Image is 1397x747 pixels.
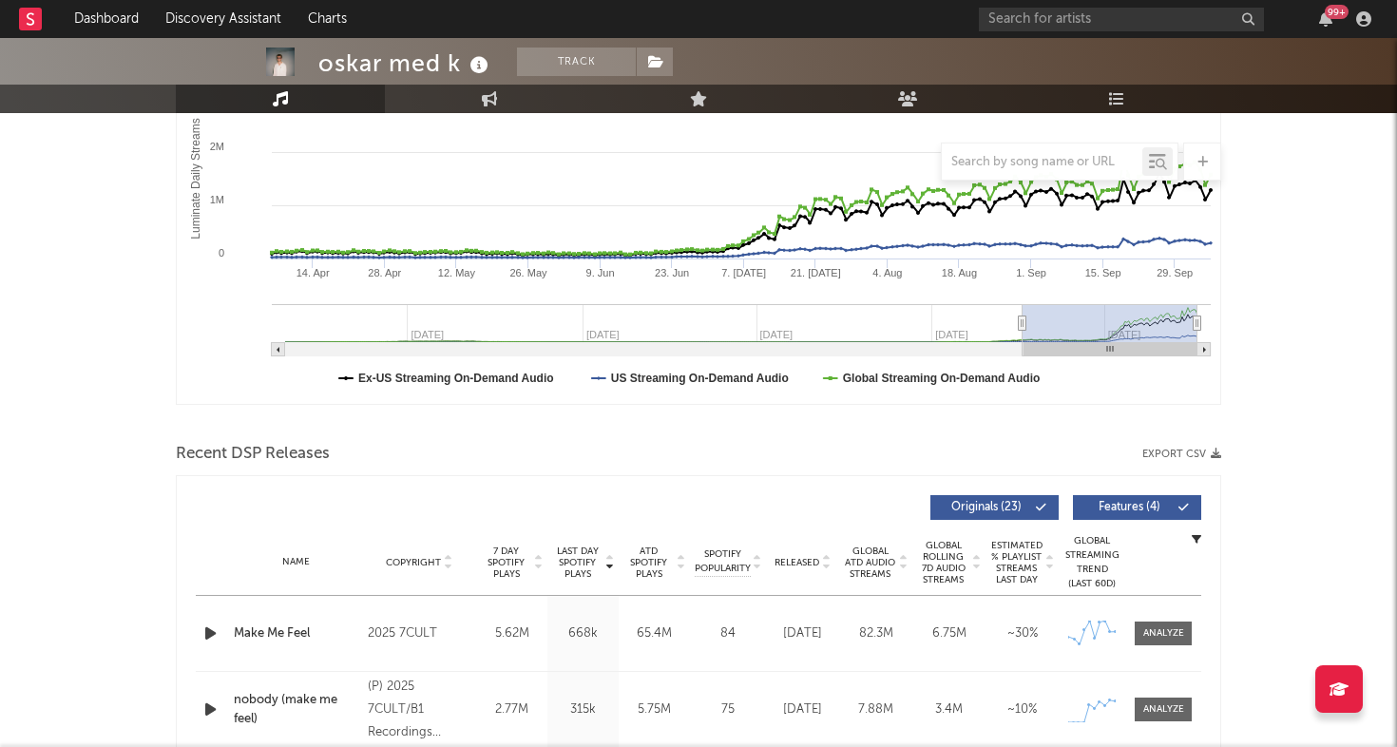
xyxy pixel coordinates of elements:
button: Features(4) [1073,495,1201,520]
text: 7. [DATE] [721,267,766,278]
span: Copyright [386,557,441,568]
div: 2.77M [481,700,543,719]
text: 18. Aug [942,267,977,278]
text: 9. Jun [586,267,615,278]
a: nobody (make me feel) [234,691,358,728]
input: Search for artists [979,8,1264,31]
text: 15. Sep [1085,267,1121,278]
span: Recent DSP Releases [176,443,330,466]
div: 315k [552,700,614,719]
div: 6.75M [917,624,981,643]
span: Last Day Spotify Plays [552,546,603,580]
span: Spotify Popularity [695,547,751,576]
div: [DATE] [771,624,834,643]
text: 12. May [438,267,476,278]
text: 28. Apr [368,267,401,278]
span: Global Rolling 7D Audio Streams [917,540,969,585]
div: 82.3M [844,624,908,643]
button: 99+ [1319,11,1332,27]
span: 7 Day Spotify Plays [481,546,531,580]
text: Global Streaming On-Demand Audio [843,372,1041,385]
div: 99 + [1325,5,1349,19]
div: ~ 10 % [990,700,1054,719]
div: 5.62M [481,624,543,643]
span: Features ( 4 ) [1085,502,1173,513]
text: 14. Apr [297,267,330,278]
button: Originals(23) [930,495,1059,520]
div: 3.4M [917,700,981,719]
text: 26. May [509,267,547,278]
text: 21. [DATE] [791,267,841,278]
text: 0 [219,247,224,259]
text: 2M [210,141,224,152]
div: Global Streaming Trend (Last 60D) [1063,534,1120,591]
text: US Streaming On-Demand Audio [611,372,789,385]
div: 84 [695,624,761,643]
div: oskar med k [318,48,493,79]
span: Global ATD Audio Streams [844,546,896,580]
button: Export CSV [1142,449,1221,460]
div: 2025 7CULT [368,622,471,645]
span: Originals ( 23 ) [943,502,1030,513]
text: Luminate Daily Streams [189,118,202,239]
div: (P) 2025 7CULT/B1 Recordings GmbH, a Sony Music Entertainment Company [368,676,471,744]
text: 1M [210,194,224,205]
div: [DATE] [771,700,834,719]
div: ~ 30 % [990,624,1054,643]
span: ATD Spotify Plays [623,546,674,580]
input: Search by song name or URL [942,155,1142,170]
text: 4. Aug [872,267,902,278]
div: 65.4M [623,624,685,643]
svg: Luminate Daily Consumption [177,24,1220,404]
div: 668k [552,624,614,643]
div: 5.75M [623,700,685,719]
text: 29. Sep [1157,267,1193,278]
a: Make Me Feel [234,624,358,643]
text: Ex-US Streaming On-Demand Audio [358,372,554,385]
div: 75 [695,700,761,719]
span: Released [775,557,819,568]
div: Name [234,555,358,569]
text: 23. Jun [655,267,689,278]
text: 1. Sep [1016,267,1046,278]
button: Track [517,48,636,76]
span: Estimated % Playlist Streams Last Day [990,540,1043,585]
div: 7.88M [844,700,908,719]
